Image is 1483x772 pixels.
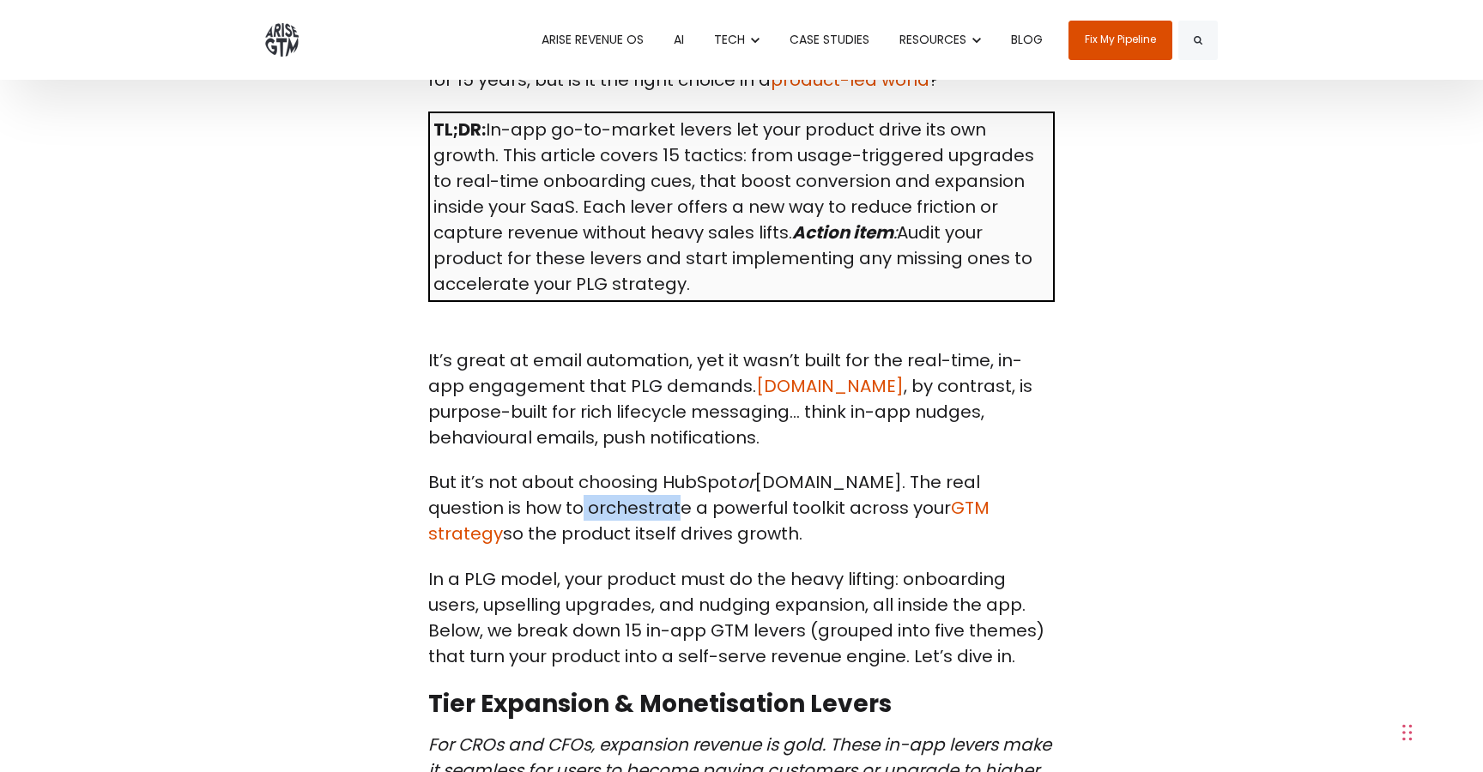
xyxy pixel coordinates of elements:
[1397,690,1483,772] div: Chat-Widget
[428,347,1055,450] p: It’s great at email automation, yet it wasn’t built for the real-time, in-app engagement that PLG...
[792,220,897,244] em: :
[428,496,990,546] a: GTM strategy
[771,68,929,92] a: product-led world
[265,23,299,57] img: ARISE GTM logo grey
[1068,21,1172,60] a: Fix My Pipeline
[428,688,1055,721] h2: Tier Expansion & Monetisation Levers
[792,220,893,244] strong: Action item
[428,469,1055,546] p: But it’s not about choosing HubSpot [DOMAIN_NAME]. The real question is how to orchestrate a powe...
[1397,690,1483,772] iframe: Chat Widget
[1178,21,1218,60] button: Search
[756,374,904,398] a: [DOMAIN_NAME]
[1402,707,1413,758] div: Ziehen
[714,31,715,32] span: Show submenu for TECH
[737,470,754,494] em: or
[429,112,1054,301] td: In-app go-to-market levers let your product drive its own growth. This article covers 15 tactics:...
[714,31,745,48] span: TECH
[899,31,966,48] span: RESOURCES
[428,566,1055,669] p: In a PLG model, your product must do the heavy lifting: onboarding users, upselling upgrades, and...
[433,118,486,142] strong: TL;DR:
[899,31,900,32] span: Show submenu for RESOURCES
